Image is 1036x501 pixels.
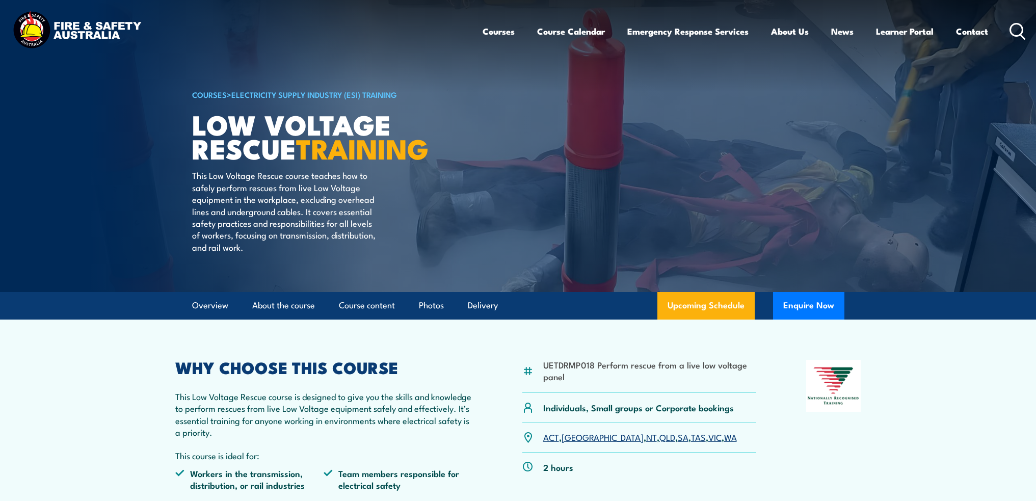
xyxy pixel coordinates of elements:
[678,431,688,443] a: SA
[296,126,429,169] strong: TRAINING
[657,292,755,320] a: Upcoming Schedule
[543,431,737,443] p: , , , , , , ,
[175,390,473,438] p: This Low Voltage Rescue course is designed to give you the skills and knowledge to perform rescue...
[659,431,675,443] a: QLD
[771,18,809,45] a: About Us
[175,467,324,491] li: Workers in the transmission, distribution, or rail industries
[876,18,934,45] a: Learner Portal
[192,169,378,253] p: This Low Voltage Rescue course teaches how to safely perform rescues from live Low Voltage equipm...
[324,467,472,491] li: Team members responsible for electrical safety
[192,88,444,100] h6: >
[468,292,498,319] a: Delivery
[543,402,734,413] p: Individuals, Small groups or Corporate bookings
[831,18,854,45] a: News
[192,112,444,160] h1: Low Voltage Rescue
[773,292,844,320] button: Enquire Now
[339,292,395,319] a: Course content
[691,431,706,443] a: TAS
[537,18,605,45] a: Course Calendar
[231,89,397,100] a: Electricity Supply Industry (ESI) Training
[646,431,657,443] a: NT
[708,431,722,443] a: VIC
[724,431,737,443] a: WA
[175,450,473,461] p: This course is ideal for:
[192,292,228,319] a: Overview
[956,18,988,45] a: Contact
[175,360,473,374] h2: WHY CHOOSE THIS COURSE
[192,89,227,100] a: COURSES
[543,461,573,473] p: 2 hours
[627,18,749,45] a: Emergency Response Services
[483,18,515,45] a: Courses
[562,431,644,443] a: [GEOGRAPHIC_DATA]
[543,359,757,383] li: UETDRMP018 Perform rescue from a live low voltage panel
[419,292,444,319] a: Photos
[806,360,861,412] img: Nationally Recognised Training logo.
[252,292,315,319] a: About the course
[543,431,559,443] a: ACT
